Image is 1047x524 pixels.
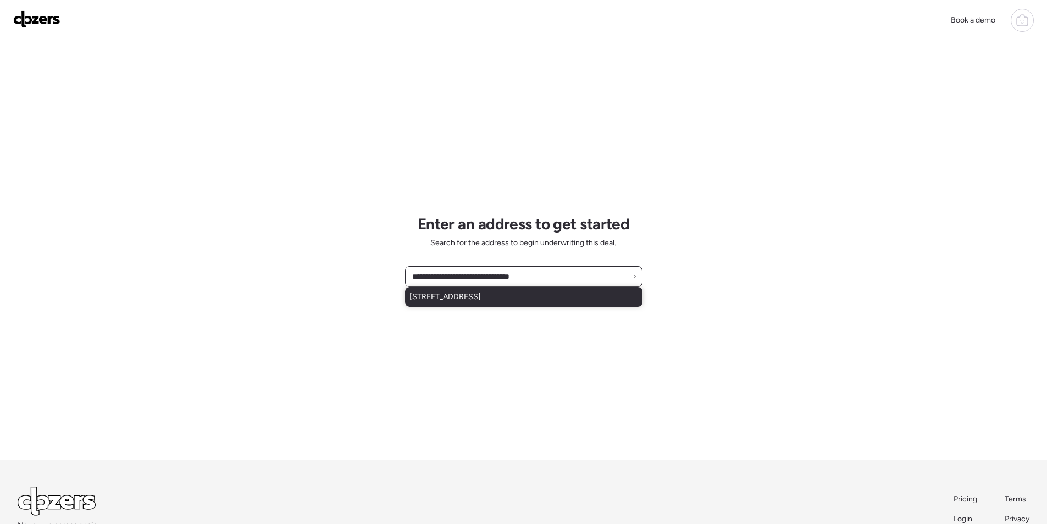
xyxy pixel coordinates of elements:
[1005,494,1026,504] span: Terms
[1005,514,1029,523] span: Privacy
[954,494,978,505] a: Pricing
[13,10,60,28] img: Logo
[418,214,630,233] h1: Enter an address to get started
[951,15,995,25] span: Book a demo
[954,514,972,523] span: Login
[954,494,977,504] span: Pricing
[18,487,96,516] img: Logo Light
[1005,494,1029,505] a: Terms
[430,238,616,249] span: Search for the address to begin underwriting this deal.
[409,291,481,302] span: [STREET_ADDRESS]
